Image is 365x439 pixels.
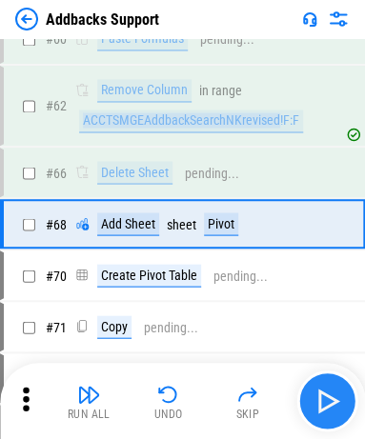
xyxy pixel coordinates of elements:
img: Main button [312,386,342,416]
span: # 62 [46,98,67,113]
button: Undo [138,378,199,424]
div: Remove Column [97,79,192,102]
div: Pivot [204,212,238,235]
div: Paste Formulas [97,28,188,50]
span: # 70 [46,268,67,283]
div: Addbacks Support [46,10,159,29]
div: pending... [144,320,198,334]
div: Create Pivot Table [97,264,201,287]
div: Skip [235,409,259,420]
div: Run All [68,409,111,420]
img: Settings menu [327,8,350,30]
span: # 71 [46,319,67,334]
div: pending... [213,269,268,283]
span: # 66 [46,165,67,180]
div: pending... [185,166,239,180]
img: Run All [77,383,100,406]
img: Undo [157,383,180,406]
div: sheet [167,217,196,231]
button: Run All [58,378,119,424]
button: Skip [217,378,278,424]
span: # 68 [46,216,67,231]
span: # 60 [46,31,67,47]
div: pending... [200,32,254,47]
img: Support [302,11,317,27]
div: Add Sheet [97,212,159,235]
div: range [212,84,242,98]
div: ACCTSMGEAddbackSearchNKrevised!F:F [79,110,303,132]
div: Delete Sheet [97,161,172,184]
div: Undo [154,409,183,420]
img: Back [15,8,38,30]
div: in [199,84,209,98]
img: Skip [236,383,259,406]
div: Copy [97,315,132,338]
